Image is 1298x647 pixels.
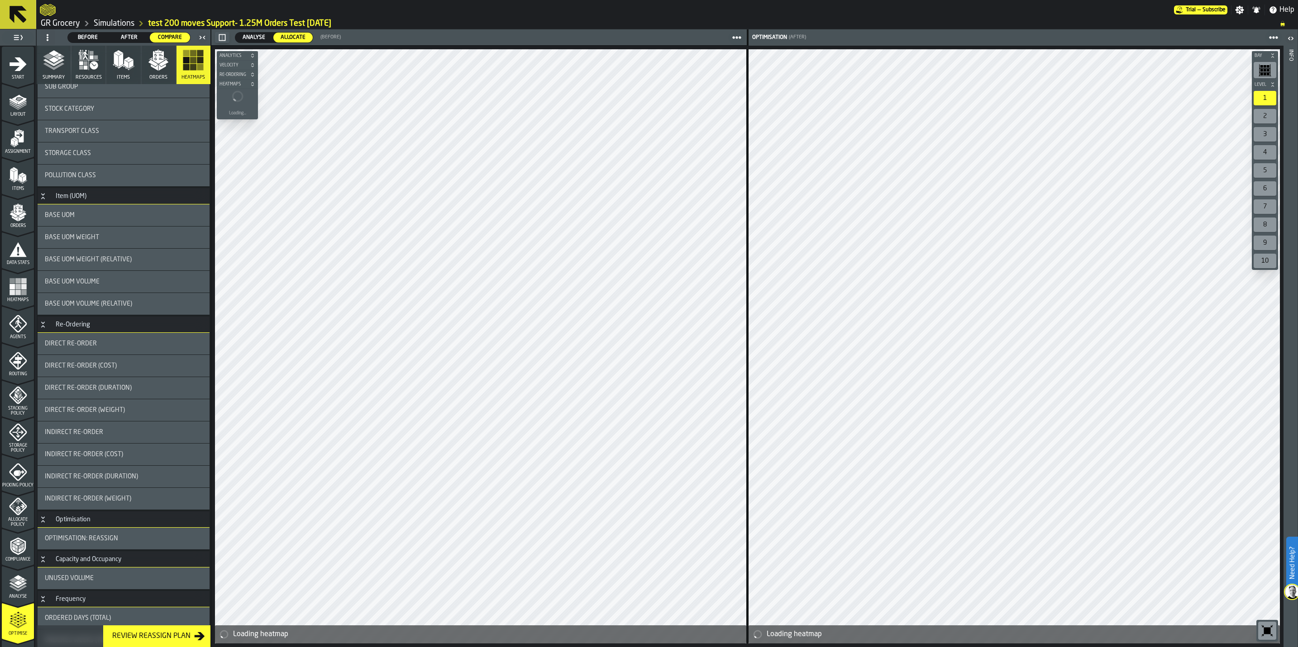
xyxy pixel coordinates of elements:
div: 3 [1254,127,1276,142]
span: Optimise [2,631,34,636]
div: 9 [1254,236,1276,250]
span: Ordered Days (Total) [45,614,111,622]
nav: Breadcrumb [40,18,1294,29]
div: Title [45,495,202,502]
div: button-toolbar-undefined [1252,161,1278,179]
div: stat-Direct re-order [38,333,210,354]
label: button-switch-multi-Allocate [273,32,313,43]
span: (After) [789,34,806,40]
button: button- [1252,51,1278,60]
li: menu Storage Policy [2,417,34,453]
header: Info [1284,29,1298,647]
label: button-toggle-Help [1265,5,1298,15]
div: Title [45,451,202,458]
div: alert-Loading heatmap [749,625,1280,643]
div: Title [45,614,202,622]
button: button- [217,51,258,60]
div: thumb [109,33,149,43]
li: menu Picking Policy [2,454,34,491]
span: Re-Ordering [218,72,248,77]
div: Title [45,150,202,157]
div: stat-Transport Class [38,120,210,142]
button: Button-Optimisation-open [38,516,48,523]
label: button-toggle-Settings [1231,5,1248,14]
div: button-toolbar-undefined [1252,60,1278,80]
div: Title [45,535,202,542]
span: Base UOM Volume [45,278,100,285]
div: stat-Base UOM Weight [38,227,210,248]
li: menu Layout [2,84,34,120]
li: menu Compliance [2,529,34,565]
span: Picking Policy [2,483,34,488]
div: Title [45,406,202,414]
div: 1 [1254,91,1276,105]
div: 6 [1254,181,1276,196]
span: After [113,33,146,42]
label: button-switch-multi-After [109,32,150,43]
div: thumb [273,33,313,43]
li: menu Items [2,158,34,194]
div: button-toolbar-undefined [1252,107,1278,125]
a: logo-header [40,2,56,18]
button: Button-Capacity and Occupancy-open [38,556,48,563]
div: Title [45,300,202,307]
span: Bay [1253,53,1268,58]
li: menu Agents [2,306,34,342]
span: Assignment [2,149,34,154]
div: button-toolbar-undefined [1252,179,1278,198]
span: Analytics [218,53,248,58]
div: Menu Subscription [1174,5,1227,14]
div: stat-Indirect re-order (weight) [38,488,210,510]
span: Storage Policy [2,443,34,453]
span: Stock Category [45,105,94,113]
div: button-toolbar-undefined [1256,620,1278,642]
span: Transport Class [45,128,99,135]
div: stat-Unused Volume [38,567,210,589]
span: Allocate Policy [2,517,34,527]
h3: title-section-Item (UOM) [38,188,210,204]
span: Pollution Class [45,172,96,179]
div: 8 [1254,217,1276,232]
div: Title [45,83,202,90]
div: stat-Sub Group [38,76,210,98]
div: Title [45,105,202,113]
div: 4 [1254,145,1276,160]
a: link-to-/wh/i/e451d98b-95f6-4604-91ff-c80219f9c36d/pricing/ [1174,5,1227,14]
div: Optimisation [750,34,787,41]
a: link-to-/wh/i/e451d98b-95f6-4604-91ff-c80219f9c36d/simulations/30239d51-eca3-48df-9f24-8948953c774e [148,19,331,28]
div: Title [45,575,202,582]
div: button-toolbar-undefined [1252,143,1278,161]
div: stat-Direct re-order (weight) [38,399,210,421]
span: Help [1279,5,1294,15]
span: Compare [153,33,186,42]
div: 10 [1254,254,1276,268]
div: Title [45,473,202,480]
li: menu Heatmaps [2,269,34,305]
div: stat-Pollution Class [38,165,210,186]
label: button-switch-multi-Analyse [235,32,273,43]
span: Items [2,186,34,191]
li: menu Assignment [2,121,34,157]
span: Direct re-order [45,340,97,347]
div: stat-Base UOM Volume (Relative) [38,293,210,315]
span: Indirect re-order [45,429,103,436]
div: stat-Storage Class [38,142,210,164]
h3: title-section-Capacity and Occupancy [38,551,210,567]
div: Optimisation [50,516,96,523]
div: Title [45,340,202,347]
button: Button-Frequency-open [38,595,48,603]
div: Title [45,128,202,135]
span: (Before) [320,34,341,40]
svg: Reset zoom and position [1260,623,1274,638]
div: Capacity and Occupancy [50,556,127,563]
div: Title [45,384,202,392]
span: Optimisation: Reassign [45,535,118,542]
li: menu Stacking Policy [2,380,34,416]
div: Loading heatmap [233,629,743,640]
a: link-to-/wh/i/e451d98b-95f6-4604-91ff-c80219f9c36d [41,19,80,28]
div: button-toolbar-undefined [1252,216,1278,234]
div: stat-Direct re-order (duration) [38,377,210,399]
span: Direct re-order (weight) [45,406,125,414]
li: menu Orders [2,195,34,231]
